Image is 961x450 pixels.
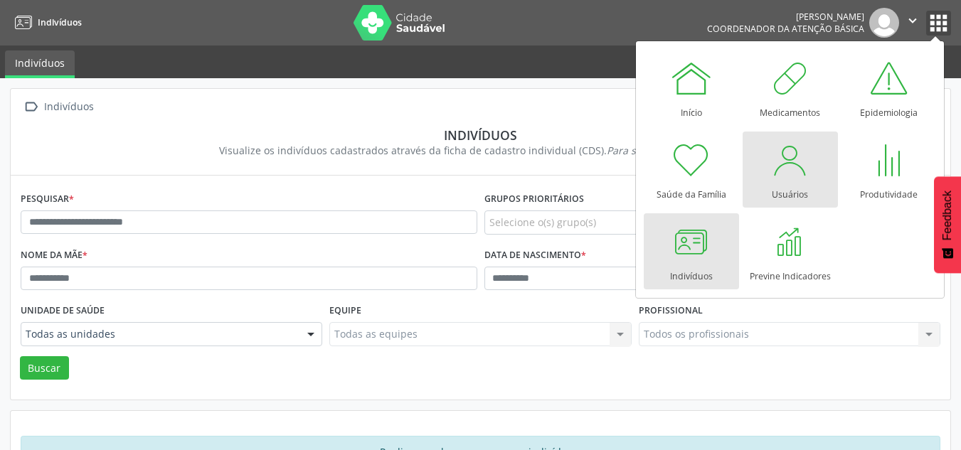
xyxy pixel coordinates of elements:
[841,132,937,208] a: Produtividade
[489,215,596,230] span: Selecione o(s) grupo(s)
[20,356,69,380] button: Buscar
[934,176,961,273] button: Feedback - Mostrar pesquisa
[644,50,739,126] a: Início
[639,300,703,322] label: Profissional
[329,300,361,322] label: Equipe
[905,13,920,28] i: 
[743,50,838,126] a: Medicamentos
[644,132,739,208] a: Saúde da Família
[26,327,293,341] span: Todas as unidades
[21,245,87,267] label: Nome da mãe
[21,300,105,322] label: Unidade de saúde
[707,11,864,23] div: [PERSON_NAME]
[10,11,82,34] a: Indivíduos
[484,188,584,210] label: Grupos prioritários
[941,191,954,240] span: Feedback
[21,97,96,117] a:  Indivíduos
[926,11,951,36] button: apps
[31,127,930,143] div: Indivíduos
[743,132,838,208] a: Usuários
[707,23,864,35] span: Coordenador da Atenção Básica
[841,50,937,126] a: Epidemiologia
[484,245,586,267] label: Data de nascimento
[743,213,838,289] a: Previne Indicadores
[21,188,74,210] label: Pesquisar
[607,144,742,157] i: Para saber mais,
[41,97,96,117] div: Indivíduos
[31,143,930,158] div: Visualize os indivíduos cadastrados através da ficha de cadastro individual (CDS).
[644,213,739,289] a: Indivíduos
[38,16,82,28] span: Indivíduos
[869,8,899,38] img: img
[21,97,41,117] i: 
[5,50,75,78] a: Indivíduos
[899,8,926,38] button: 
